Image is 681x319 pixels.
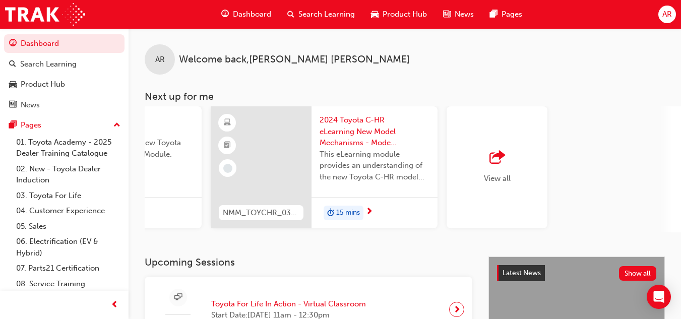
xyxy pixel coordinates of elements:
[327,207,334,220] span: duration-icon
[4,116,125,135] button: Pages
[179,54,410,66] span: Welcome back , [PERSON_NAME] [PERSON_NAME]
[223,207,299,219] span: NMM_TOYCHR_032024_MODULE_1
[12,135,125,161] a: 01. Toyota Academy - 2025 Dealer Training Catalogue
[489,151,505,165] span: outbound-icon
[21,119,41,131] div: Pages
[211,298,366,310] span: Toyota For Life In Action - Virtual Classroom
[298,9,355,20] span: Search Learning
[658,6,676,23] button: AR
[4,75,125,94] a: Product Hub
[336,207,360,219] span: 15 mins
[12,261,125,276] a: 07. Parts21 Certification
[503,269,541,277] span: Latest News
[9,60,16,69] span: search-icon
[129,91,681,102] h3: Next up for me
[455,9,474,20] span: News
[21,79,65,90] div: Product Hub
[224,116,231,130] span: learningResourceType_ELEARNING-icon
[12,219,125,234] a: 05. Sales
[155,54,165,66] span: AR
[12,161,125,188] a: 02. New - Toyota Dealer Induction
[320,114,429,149] span: 2024 Toyota C-HR eLearning New Model Mechanisms - Model Outline (Module 1)
[287,8,294,21] span: search-icon
[443,8,451,21] span: news-icon
[4,55,125,74] a: Search Learning
[12,234,125,261] a: 06. Electrification (EV & Hybrid)
[111,299,118,311] span: prev-icon
[490,8,498,21] span: pages-icon
[363,4,435,25] a: car-iconProduct Hub
[20,58,77,70] div: Search Learning
[484,174,511,183] span: View all
[279,4,363,25] a: search-iconSearch Learning
[320,149,429,183] span: This eLearning module provides an understanding of the new Toyota C-HR model line-up and their Ka...
[4,32,125,116] button: DashboardSearch LearningProduct HubNews
[21,99,40,111] div: News
[453,302,461,316] span: next-icon
[233,9,271,20] span: Dashboard
[12,188,125,204] a: 03. Toyota For Life
[12,276,125,292] a: 08. Service Training
[371,8,379,21] span: car-icon
[497,265,656,281] a: Latest NewsShow all
[383,9,427,20] span: Product Hub
[12,203,125,219] a: 04. Customer Experience
[113,119,120,132] span: up-icon
[447,106,673,232] button: View all
[174,291,182,304] span: sessionType_ONLINE_URL-icon
[4,34,125,53] a: Dashboard
[5,3,85,26] img: Trak
[365,208,373,217] span: next-icon
[619,266,657,281] button: Show all
[482,4,530,25] a: pages-iconPages
[145,257,472,268] h3: Upcoming Sessions
[9,101,17,110] span: news-icon
[224,139,231,152] span: booktick-icon
[9,39,17,48] span: guage-icon
[211,106,438,228] a: NMM_TOYCHR_032024_MODULE_12024 Toyota C-HR eLearning New Model Mechanisms - Model Outline (Module...
[213,4,279,25] a: guage-iconDashboard
[9,80,17,89] span: car-icon
[647,285,671,309] div: Open Intercom Messenger
[502,9,522,20] span: Pages
[221,8,229,21] span: guage-icon
[435,4,482,25] a: news-iconNews
[4,96,125,114] a: News
[662,9,672,20] span: AR
[9,121,17,130] span: pages-icon
[223,164,232,173] span: learningRecordVerb_NONE-icon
